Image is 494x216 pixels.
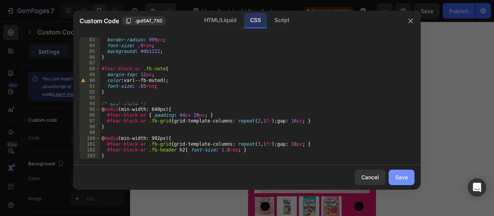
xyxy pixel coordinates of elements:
div: 101 [80,141,100,147]
div: 84 [80,43,100,49]
div: 92 [80,89,100,95]
div: 85 [80,49,100,54]
div: 93 [80,95,100,101]
div: 97 [80,118,100,124]
div: CSS [244,13,267,28]
div: HTML/Liquid [198,13,242,28]
div: 102 [80,147,100,153]
div: 90 [80,78,100,83]
button: Save [389,170,414,185]
span: Custom Code [80,16,119,26]
div: 99 [80,130,100,136]
div: 100 [80,136,100,141]
div: 83 [80,37,100,43]
span: .gut5Af_7X0 [135,17,162,24]
span: Mobile ( 331 px) [30,4,63,12]
div: 89 [80,72,100,78]
div: 98 [80,124,100,130]
div: 91 [80,83,100,89]
button: Carousel Next Arrow [106,180,115,189]
div: 86 [80,54,100,60]
span: Custom code [6,34,122,44]
button: .gut5Af_7X0 [122,16,166,26]
div: 88 [80,66,100,72]
div: Custom Code [16,17,49,24]
div: Open Intercom Messenger [468,178,486,197]
div: Script [268,13,295,28]
div: 95 [80,107,100,112]
div: Save [395,173,408,181]
button: Carousel Back Arrow [12,180,22,189]
button: Cancel [355,170,386,185]
div: 94 [80,101,100,107]
div: 103 [80,153,100,159]
div: 87 [80,60,100,66]
div: Cancel [361,173,379,181]
div: 96 [80,112,100,118]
